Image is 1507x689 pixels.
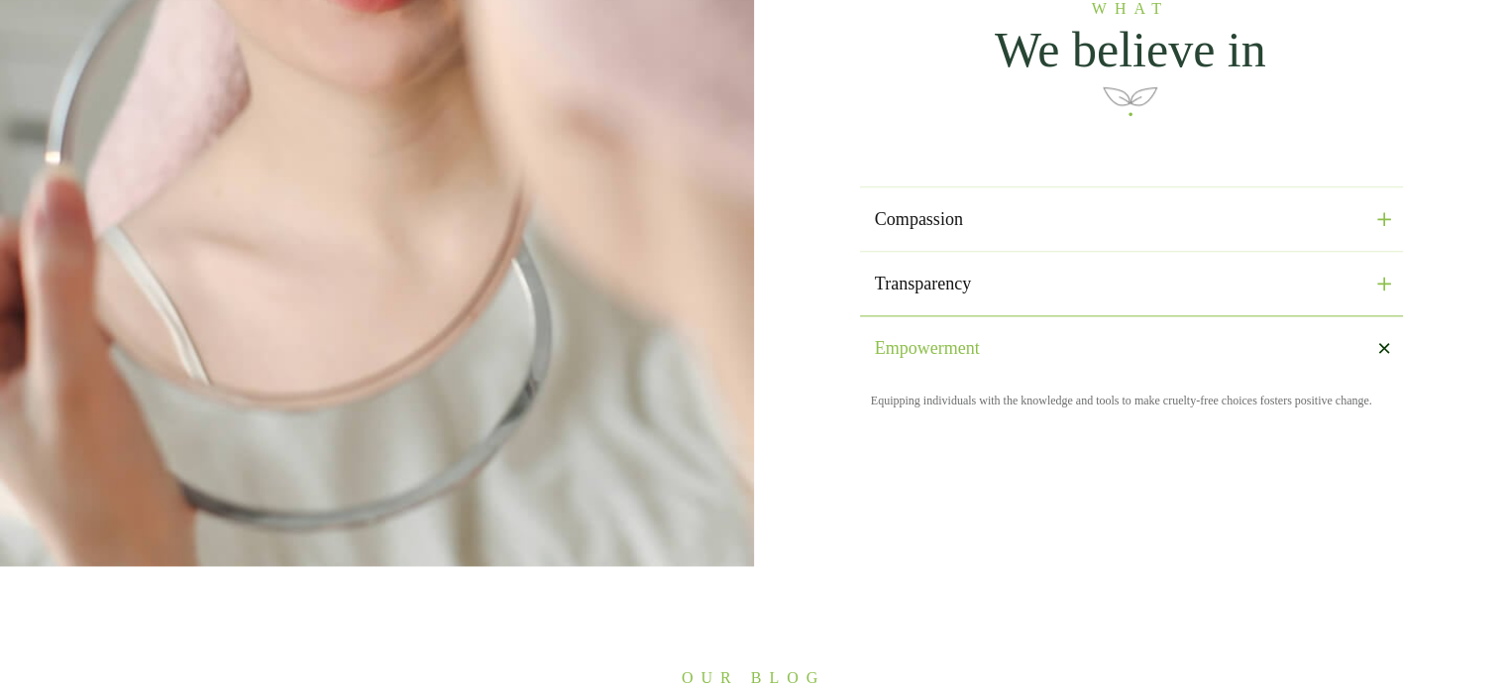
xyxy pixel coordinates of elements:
h4: Empowerment [875,330,1367,366]
h4: Transparency [875,266,1367,301]
p: Equipping individuals with the knowledge and tools to make cruelty-free choices fosters positive ... [871,391,1392,412]
h4: Compassion [875,201,1367,237]
img: small deco [1103,80,1158,110]
h2: We believe in [861,20,1400,79]
h6: Our BloG [112,668,1396,687]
